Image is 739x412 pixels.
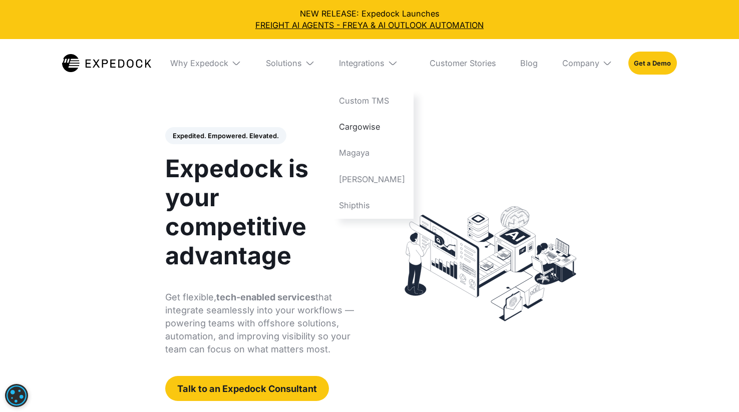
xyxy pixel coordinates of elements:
a: Magaya [331,140,413,166]
a: Get a Demo [628,52,677,75]
div: Solutions [258,39,323,88]
div: Solutions [266,58,302,68]
p: Get flexible, that integrate seamlessly into your workflows — powering teams with offshore soluti... [165,291,359,356]
div: Why Expedock [170,58,228,68]
div: Integrations [331,39,413,88]
nav: Integrations [331,87,413,218]
a: Blog [512,39,546,88]
iframe: Chat Widget [567,304,739,412]
a: [PERSON_NAME] [331,166,413,192]
a: FREIGHT AI AGENTS - FREYA & AI OUTLOOK AUTOMATION [8,20,731,31]
div: Company [562,58,599,68]
a: Customer Stories [422,39,504,88]
div: Company [554,39,620,88]
a: Cargowise [331,114,413,140]
div: NEW RELEASE: Expedock Launches [8,8,731,31]
div: Why Expedock [162,39,249,88]
h1: Expedock is your competitive advantage [165,154,359,271]
a: Talk to an Expedock Consultant [165,376,329,401]
a: Custom TMS [331,87,413,113]
div: Integrations [339,58,385,68]
strong: tech-enabled services [216,292,315,302]
a: Shipthis [331,192,413,218]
